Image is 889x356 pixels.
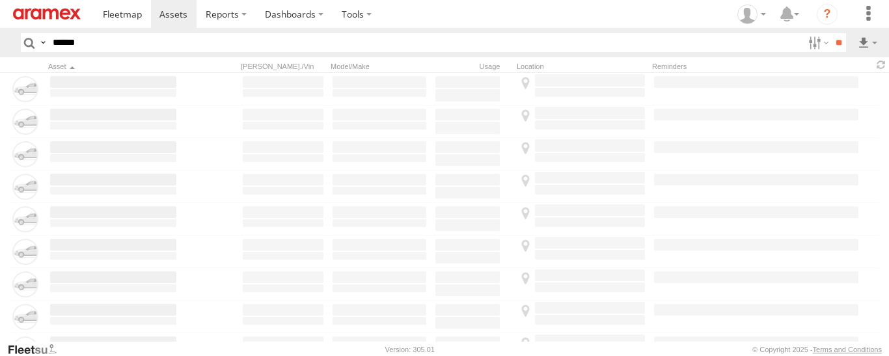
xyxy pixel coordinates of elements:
div: Click to Sort [48,62,178,71]
div: Location [517,62,647,71]
a: Terms and Conditions [813,346,882,353]
i: ? [817,4,838,25]
div: Version: 305.01 [385,346,435,353]
div: [PERSON_NAME]./Vin [241,62,325,71]
img: aramex-logo.svg [13,8,81,20]
div: Model/Make [331,62,428,71]
div: Mazen Siblini [733,5,771,24]
div: Usage [433,62,512,71]
div: Reminders [652,62,768,71]
label: Search Filter Options [803,33,831,52]
span: Refresh [873,59,889,71]
label: Search Query [38,33,48,52]
a: Visit our Website [7,343,67,356]
div: © Copyright 2025 - [752,346,882,353]
label: Export results as... [856,33,879,52]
